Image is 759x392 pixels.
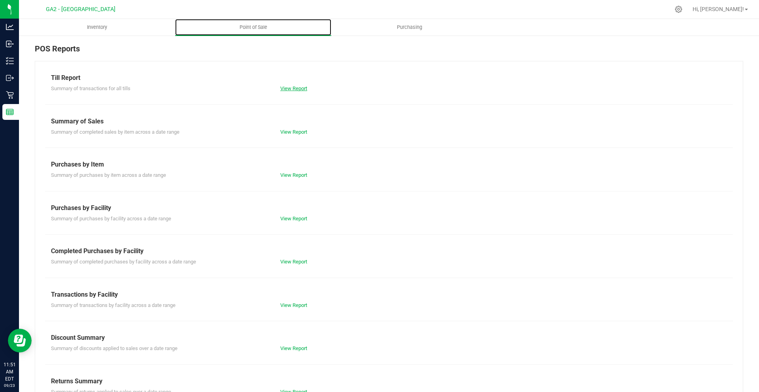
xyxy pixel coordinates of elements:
a: View Report [280,129,307,135]
span: Summary of transactions by facility across a date range [51,302,176,308]
span: GA2 - [GEOGRAPHIC_DATA] [46,6,115,13]
span: Summary of transactions for all tills [51,85,130,91]
span: Hi, [PERSON_NAME]! [693,6,744,12]
p: 09/23 [4,383,15,388]
a: View Report [280,345,307,351]
div: Manage settings [674,6,683,13]
span: Summary of completed sales by item across a date range [51,129,179,135]
div: Purchases by Item [51,160,727,169]
div: Till Report [51,73,727,83]
span: Summary of purchases by item across a date range [51,172,166,178]
div: Completed Purchases by Facility [51,246,727,256]
a: Purchasing [331,19,487,36]
span: Summary of discounts applied to sales over a date range [51,345,177,351]
div: Discount Summary [51,333,727,343]
div: Transactions by Facility [51,290,727,299]
div: Returns Summary [51,377,727,386]
span: Summary of purchases by facility across a date range [51,216,171,222]
inline-svg: Retail [6,91,14,99]
span: Purchasing [386,24,433,31]
inline-svg: Inbound [6,40,14,48]
inline-svg: Analytics [6,23,14,31]
div: POS Reports [35,43,743,61]
div: Summary of Sales [51,117,727,126]
a: View Report [280,259,307,265]
a: Point of Sale [175,19,331,36]
a: View Report [280,85,307,91]
span: Summary of completed purchases by facility across a date range [51,259,196,265]
span: Point of Sale [229,24,278,31]
inline-svg: Outbound [6,74,14,82]
p: 11:51 AM EDT [4,361,15,383]
a: View Report [280,172,307,178]
div: Purchases by Facility [51,203,727,213]
a: View Report [280,302,307,308]
a: View Report [280,216,307,222]
inline-svg: Inventory [6,57,14,65]
span: Inventory [76,24,118,31]
a: Inventory [19,19,175,36]
iframe: Resource center [8,329,32,352]
inline-svg: Reports [6,108,14,116]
